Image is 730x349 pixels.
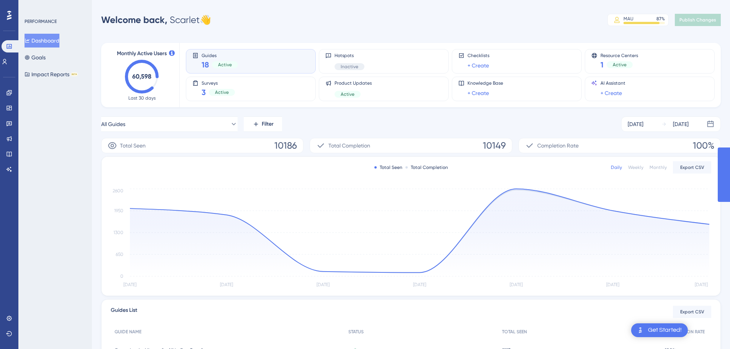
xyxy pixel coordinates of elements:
span: Hotspots [335,52,364,59]
span: AI Assistant [600,80,625,86]
span: 10186 [274,139,297,152]
button: Impact ReportsBETA [25,67,78,81]
button: Export CSV [673,306,711,318]
div: BETA [71,72,78,76]
div: Scarlet 👋 [101,14,211,26]
button: Filter [244,116,282,132]
span: Active [341,91,354,97]
span: Active [215,89,229,95]
tspan: 1950 [114,208,123,213]
a: + Create [600,88,622,98]
a: + Create [468,61,489,70]
span: Completion Rate [537,141,579,150]
span: 100% [693,139,714,152]
span: Guides List [111,306,137,318]
tspan: [DATE] [123,282,136,287]
span: 1 [600,59,604,70]
span: Monthly Active Users [117,49,167,58]
span: Resource Centers [600,52,638,58]
tspan: [DATE] [317,282,330,287]
tspan: 650 [116,252,123,257]
button: Dashboard [25,34,59,48]
span: All Guides [101,120,125,129]
span: Surveys [202,80,235,85]
iframe: UserGuiding AI Assistant Launcher [698,319,721,342]
span: Knowledge Base [468,80,503,86]
tspan: 0 [120,274,123,279]
img: launcher-image-alternative-text [636,326,645,335]
span: Welcome back, [101,14,167,25]
div: Total Completion [405,164,448,170]
span: Filter [262,120,274,129]
span: Total Seen [120,141,146,150]
div: Get Started! [648,326,682,334]
div: 87 % [656,16,665,22]
span: Active [218,62,232,68]
span: TOTAL SEEN [502,329,527,335]
span: 3 [202,87,206,98]
div: Daily [611,164,622,170]
tspan: [DATE] [413,282,426,287]
span: Product Updates [335,80,372,86]
button: Export CSV [673,161,711,174]
span: Last 30 days [128,95,156,101]
button: Publish Changes [675,14,721,26]
div: [DATE] [628,120,643,129]
span: 18 [202,59,209,70]
span: Publish Changes [679,17,716,23]
div: [DATE] [673,120,689,129]
span: Export CSV [680,164,704,170]
span: Active [613,62,627,68]
tspan: [DATE] [220,282,233,287]
tspan: 1300 [113,230,123,235]
div: Weekly [628,164,643,170]
span: STATUS [348,329,364,335]
tspan: [DATE] [606,282,619,287]
div: Monthly [650,164,667,170]
span: Total Completion [328,141,370,150]
a: + Create [468,88,489,98]
span: Export CSV [680,309,704,315]
button: Goals [25,51,46,64]
div: PERFORMANCE [25,18,57,25]
span: Guides [202,52,238,58]
text: 60,598 [132,73,151,80]
span: Inactive [341,64,358,70]
div: MAU [623,16,633,22]
tspan: 2600 [113,188,123,193]
span: 10149 [483,139,506,152]
button: All Guides [101,116,238,132]
tspan: [DATE] [695,282,708,287]
tspan: [DATE] [510,282,523,287]
span: Checklists [468,52,489,59]
div: Open Get Started! checklist [631,323,688,337]
div: Total Seen [374,164,402,170]
span: GUIDE NAME [115,329,141,335]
